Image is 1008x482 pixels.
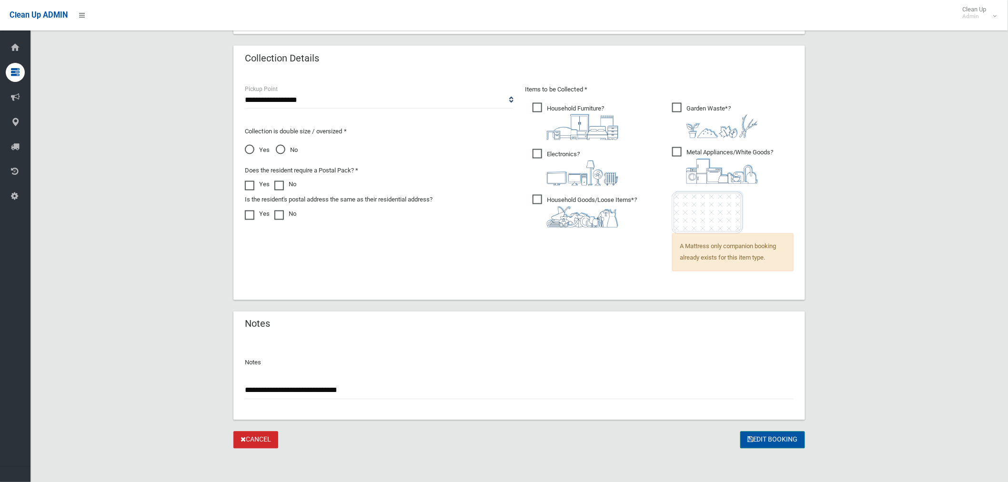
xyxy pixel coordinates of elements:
[274,179,296,191] label: No
[10,10,68,20] span: Clean Up ADMIN
[547,161,618,186] img: 394712a680b73dbc3d2a6a3a7ffe5a07.png
[233,432,278,449] a: Cancel
[547,151,618,186] i: ?
[276,145,298,156] span: No
[245,209,270,220] label: Yes
[686,159,758,184] img: 36c1b0289cb1767239cdd3de9e694f19.png
[245,194,433,206] label: Is the resident's postal address the same as their residential address?
[533,103,618,140] span: Household Furniture
[686,149,773,184] i: ?
[245,145,270,156] span: Yes
[672,191,744,233] img: e7408bece873d2c1783593a074e5cb2f.png
[686,105,758,138] i: ?
[547,114,618,140] img: aa9efdbe659d29b613fca23ba79d85cb.png
[233,49,331,68] header: Collection Details
[672,147,773,184] span: Metal Appliances/White Goods
[672,103,758,138] span: Garden Waste*
[533,195,637,228] span: Household Goods/Loose Items*
[245,179,270,191] label: Yes
[525,84,794,95] p: Items to be Collected *
[233,315,282,333] header: Notes
[274,209,296,220] label: No
[245,126,514,137] p: Collection is double size / oversized *
[245,357,794,369] p: Notes
[686,114,758,138] img: 4fd8a5c772b2c999c83690221e5242e0.png
[547,206,618,228] img: b13cc3517677393f34c0a387616ef184.png
[740,432,805,449] button: Edit Booking
[963,13,987,20] small: Admin
[547,197,637,228] i: ?
[245,165,358,177] label: Does the resident require a Postal Pack? *
[672,233,794,271] span: A Mattress only companion booking already exists for this item type.
[533,149,618,186] span: Electronics
[547,105,618,140] i: ?
[958,6,996,20] span: Clean Up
